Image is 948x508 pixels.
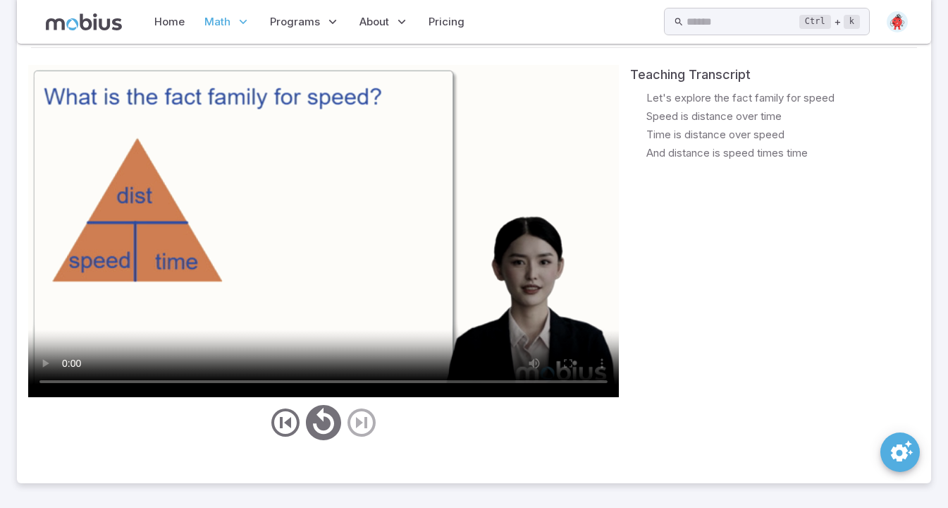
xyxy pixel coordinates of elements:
a: Pricing [424,6,469,38]
img: circle.svg [887,11,908,32]
p: Speed is distance over time [646,109,782,124]
button: play/pause/restart [302,401,345,444]
button: previous [269,406,302,440]
a: Home [150,6,189,38]
kbd: Ctrl [799,15,831,29]
p: Time is distance over speed [646,127,784,143]
span: Programs [270,14,320,30]
div: Teaching Transcript [630,65,920,85]
span: About [359,14,389,30]
p: Let's explore the fact family for speed [646,90,835,106]
kbd: k [844,15,860,29]
div: + [799,13,860,30]
span: Math [204,14,230,30]
button: SpeedDial teaching preferences [880,433,920,472]
p: And distance is speed times time [646,145,808,161]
